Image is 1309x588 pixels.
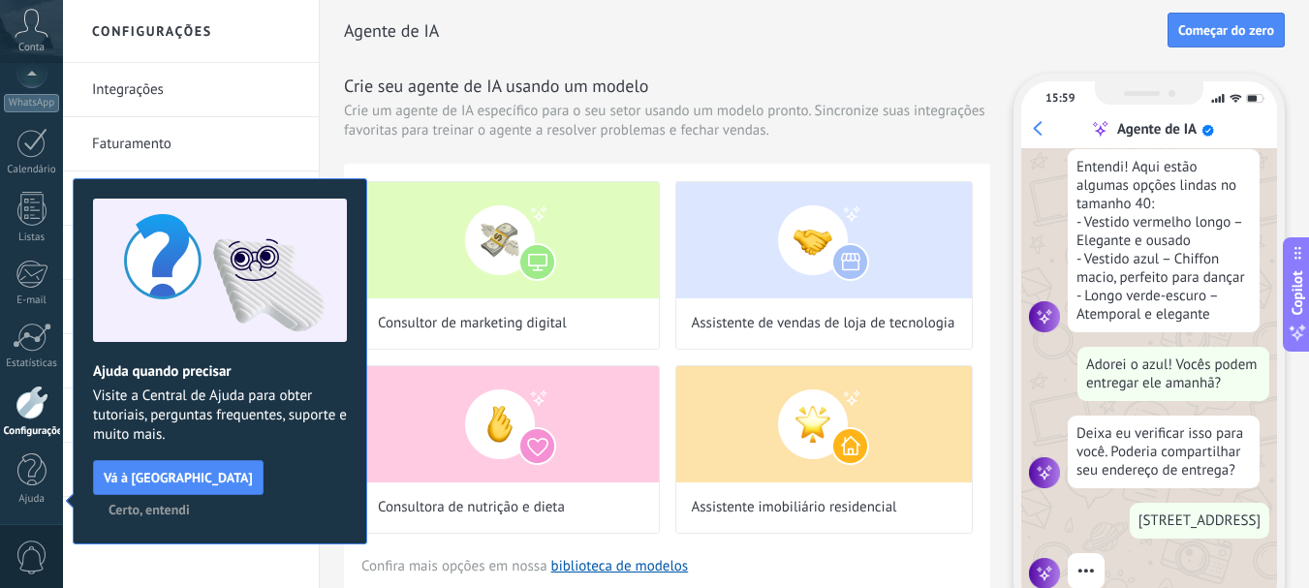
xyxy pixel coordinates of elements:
[100,495,199,524] button: Certo, entendi
[1288,270,1307,315] span: Copilot
[63,497,319,550] li: Fontes de conhecimento da IA
[378,498,565,517] span: Consultora de nutrição e dieta
[93,362,347,381] h2: Ajuda quando precisar
[63,117,319,171] li: Faturamento
[344,12,1168,50] h2: Agente de IA
[692,498,897,517] span: Assistente imobiliário residencial
[104,471,253,484] span: Vá à [GEOGRAPHIC_DATA]
[18,42,45,54] span: Conta
[92,171,299,226] a: Configurações gerais
[1130,503,1269,539] div: [STREET_ADDRESS]
[92,117,299,171] a: Faturamento
[344,102,990,140] span: Crie um agente de IA específico para o seu setor usando um modelo pronto. Sincronize suas integra...
[551,557,689,575] a: biblioteca de modelos
[4,164,60,176] div: Calendário
[676,366,973,482] img: Assistente imobiliário residencial
[1168,13,1285,47] button: Começar do zero
[109,503,190,516] span: Certo, entendi
[1045,91,1075,106] div: 15:59
[4,232,60,244] div: Listas
[1029,457,1060,488] img: agent icon
[63,63,319,117] li: Integrações
[1068,416,1260,488] div: Deixa eu verificar isso para você. Poderia compartilhar seu endereço de entrega?
[92,63,299,117] a: Integrações
[63,171,319,226] li: Configurações gerais
[1029,301,1060,332] img: agent icon
[378,314,567,333] span: Consultor de marketing digital
[1077,347,1269,401] div: Adorei o azul! Vocês podem entregar ele amanhã?
[361,557,688,575] span: Confira mais opções em nossa
[1178,23,1274,37] span: Começar do zero
[1068,149,1260,332] div: Entendi! Aqui estão algumas opções lindas no tamanho 40: - Vestido vermelho longo – Elegante e ou...
[362,366,659,482] img: Consultora de nutrição e dieta
[4,425,60,438] div: Configurações
[362,182,659,298] img: Consultor de marketing digital
[692,314,955,333] span: Assistente de vendas de loja de tecnologia
[4,94,59,112] div: WhatsApp
[676,182,973,298] img: Assistente de vendas de loja de tecnologia
[4,357,60,370] div: Estatísticas
[93,460,264,495] button: Vá à [GEOGRAPHIC_DATA]
[4,294,60,307] div: E-mail
[344,74,990,98] h3: Crie seu agente de IA usando um modelo
[93,387,347,445] span: Visite a Central de Ajuda para obter tutoriais, perguntas frequentes, suporte e muito mais.
[1117,120,1197,139] div: Agente de IA
[4,493,60,506] div: Ajuda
